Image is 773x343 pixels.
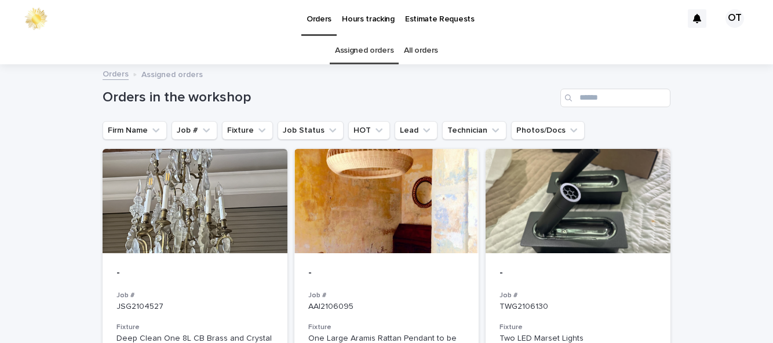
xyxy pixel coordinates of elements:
[560,89,670,107] input: Search
[103,67,129,80] a: Orders
[222,121,273,140] button: Fixture
[308,302,465,312] p: AAI2106095
[499,302,657,312] p: TWG2106130
[335,37,393,64] a: Assigned orders
[103,89,556,106] h1: Orders in the workshop
[499,291,657,300] h3: Job #
[499,267,657,280] p: -
[172,121,217,140] button: Job #
[116,323,274,332] h3: Fixture
[308,323,465,332] h3: Fixture
[404,37,438,64] a: All orders
[511,121,585,140] button: Photos/Docs
[103,121,167,140] button: Firm Name
[308,291,465,300] h3: Job #
[141,67,203,80] p: Assigned orders
[308,267,465,280] p: -
[116,291,274,300] h3: Job #
[442,121,506,140] button: Technician
[395,121,437,140] button: Lead
[725,9,744,28] div: OT
[116,302,274,312] p: JSG2104527
[348,121,390,140] button: HOT
[23,7,49,30] img: 0ffKfDbyRa2Iv8hnaAqg
[278,121,344,140] button: Job Status
[116,267,274,280] p: -
[499,323,657,332] h3: Fixture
